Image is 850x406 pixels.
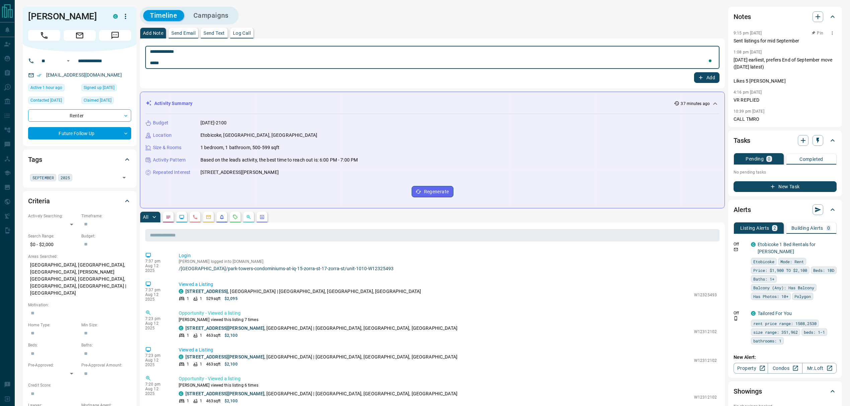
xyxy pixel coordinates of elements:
p: Location [153,132,172,139]
p: Etobicoke, [GEOGRAPHIC_DATA], [GEOGRAPHIC_DATA] [200,132,317,139]
h2: Criteria [28,196,50,206]
p: Off [734,310,747,316]
p: Pending [746,157,764,161]
p: 1 [200,296,202,302]
span: Polygon [794,293,811,300]
p: Send Text [203,31,225,35]
div: condos.ca [113,14,118,19]
p: [STREET_ADDRESS][PERSON_NAME] [200,169,279,176]
svg: Opportunities [246,214,251,220]
p: 7:20 pm [145,382,169,387]
p: Aug 12 2025 [145,264,169,273]
p: [DATE]-2100 [200,119,227,126]
p: 0 [827,226,830,230]
span: Beds: 1BD [813,267,834,274]
p: 529 sqft [206,296,221,302]
p: 7:23 pm [145,316,169,321]
p: 2 [773,226,776,230]
p: VR REPLIED [734,97,837,104]
p: Viewed a Listing [179,346,717,353]
p: [DATE] earliest, prefers End of September move ([DATE] latest) Likes 5 [PERSON_NAME] [734,57,837,85]
span: bathrooms: 1 [753,337,781,344]
p: [PERSON_NAME] viewed this listing 7 times [179,317,717,323]
a: Etobicoke 1 Bed Rentals for [PERSON_NAME] [758,242,816,254]
button: Campaigns [187,10,235,21]
span: SEPTEMBER [32,174,54,181]
button: Open [64,57,72,65]
button: Add [694,72,719,83]
p: [GEOGRAPHIC_DATA], [GEOGRAPHIC_DATA], [GEOGRAPHIC_DATA], [PERSON_NAME][GEOGRAPHIC_DATA], [GEOGRAP... [28,260,131,299]
p: CALL TMRO [734,116,837,123]
p: New Alert: [734,354,837,361]
svg: Listing Alerts [219,214,225,220]
p: Building Alerts [791,226,823,230]
p: Areas Searched: [28,253,131,260]
p: 7:23 pm [145,353,169,358]
span: Call [28,30,60,41]
p: Log Call [233,31,251,35]
p: Opportunity - Viewed a listing [179,375,717,382]
span: Etobicoke [753,258,774,265]
span: Claimed [DATE] [84,97,111,104]
p: Completed [799,157,823,162]
p: Off [734,241,747,247]
p: 463 sqft [206,361,221,367]
p: 1 [200,361,202,367]
div: Tasks [734,132,837,148]
p: Add Note [143,31,163,35]
p: W12312102 [694,329,717,335]
p: All [143,215,148,219]
span: Has Photos: 10+ [753,293,788,300]
p: , [GEOGRAPHIC_DATA] | [GEOGRAPHIC_DATA], [GEOGRAPHIC_DATA], [GEOGRAPHIC_DATA] [185,325,457,332]
span: rent price range: 1508,2530 [753,320,817,327]
p: Viewed a Listing [179,281,717,288]
p: No pending tasks [734,167,837,177]
a: Tailored For You [758,311,792,316]
p: Budget: [81,233,131,239]
span: Price: $1,900 TO $2,100 [753,267,807,274]
span: Signed up [DATE] [84,84,114,91]
p: [PERSON_NAME] viewed this listing 6 times [179,382,717,388]
div: Criteria [28,193,131,209]
div: Future Follow Up [28,127,131,139]
p: Min Size: [81,322,131,328]
h2: Alerts [734,204,751,215]
svg: Push Notification Only [734,316,738,321]
p: Aug 12 2025 [145,292,169,302]
p: Timeframe: [81,213,131,219]
p: Search Range: [28,233,78,239]
button: Pin [808,30,827,36]
span: Active 1 hour ago [30,84,62,91]
a: Mr.Loft [802,363,837,374]
span: 2025 [61,174,70,181]
p: 1 [187,398,189,404]
span: beds: 1-1 [804,329,825,335]
p: Aug 12 2025 [145,321,169,330]
div: Alerts [734,202,837,218]
p: 1 [200,398,202,404]
p: Send Email [171,31,195,35]
h2: Tags [28,154,42,165]
a: /[GEOGRAPHIC_DATA]/park-towers-condominiums-at-iq-15-zorra-st-17-zorra-st/unit-1010-W12325493 [179,266,717,271]
h2: Showings [734,386,762,397]
span: Balcony (Any): Has Balcony [753,284,814,291]
svg: Notes [166,214,171,220]
p: Home Type: [28,322,78,328]
p: , [GEOGRAPHIC_DATA] | [GEOGRAPHIC_DATA], [GEOGRAPHIC_DATA], [GEOGRAPHIC_DATA] [185,353,457,361]
button: Open [119,173,129,182]
p: 1 [200,332,202,338]
span: Email [64,30,96,41]
svg: Lead Browsing Activity [179,214,184,220]
a: Property [734,363,768,374]
p: $2,100 [225,398,238,404]
textarea: To enrich screen reader interactions, please activate Accessibility in Grammarly extension settings [150,49,715,66]
p: , [GEOGRAPHIC_DATA] | [GEOGRAPHIC_DATA], [GEOGRAPHIC_DATA], [GEOGRAPHIC_DATA] [185,288,421,295]
div: Renter [28,109,131,122]
svg: Email [734,247,738,252]
p: 7:37 pm [145,288,169,292]
p: Budget [153,119,168,126]
div: condos.ca [751,242,756,247]
p: $2,100 [225,332,238,338]
p: Aug 12 2025 [145,387,169,396]
button: Timeline [143,10,184,21]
